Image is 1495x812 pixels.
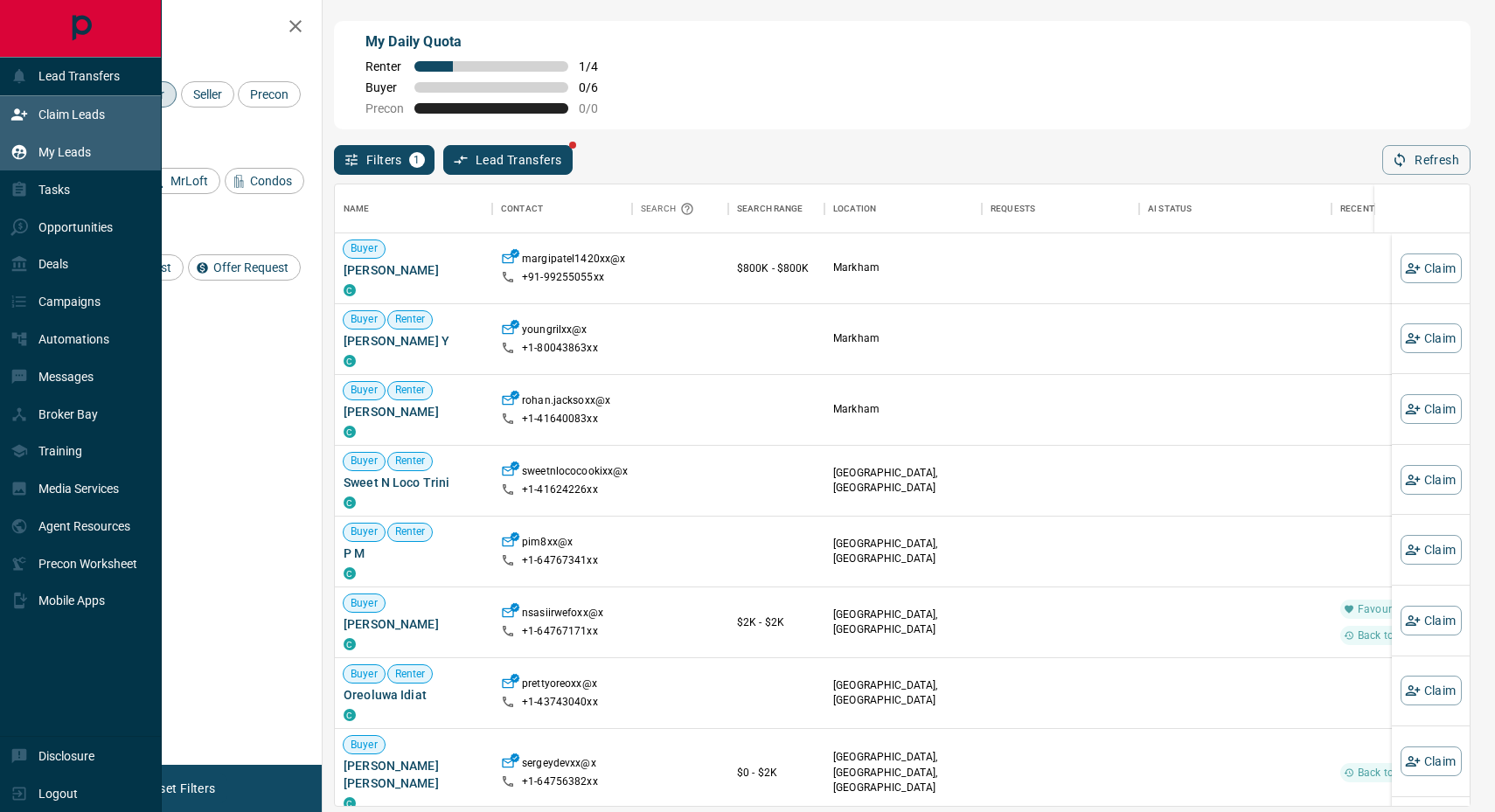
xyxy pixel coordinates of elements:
[344,241,385,256] span: Buyer
[824,184,982,233] div: Location
[982,184,1139,233] div: Requests
[579,101,617,115] span: 0 / 0
[344,667,385,682] span: Buyer
[579,80,617,94] span: 0 / 6
[365,80,404,94] span: Buyer
[365,59,404,73] span: Renter
[522,482,598,497] p: +1- 41624226xx
[344,355,356,367] div: condos.ca
[344,738,385,753] span: Buyer
[344,454,385,468] span: Buyer
[207,260,295,274] span: Offer Request
[1351,602,1410,617] span: Favourite
[522,695,598,710] p: +1- 43743040xx
[164,174,214,188] span: MrLoft
[344,261,483,279] span: [PERSON_NAME]
[522,464,628,482] p: sweetnlococookixx@x
[344,524,385,539] span: Buyer
[833,260,973,275] p: Markham
[344,686,483,704] span: Oreoluwa Idiat
[388,667,433,682] span: Renter
[1401,606,1462,635] button: Claim
[522,677,597,695] p: prettyoreoxx@x
[344,757,483,792] span: [PERSON_NAME] [PERSON_NAME]
[238,81,301,108] div: Precon
[641,184,699,233] div: Search
[833,331,973,346] p: Markham
[388,383,433,398] span: Renter
[522,252,625,270] p: margipatel1420xx@x
[344,638,356,650] div: condos.ca
[522,624,598,639] p: +1- 64767171xx
[833,750,973,795] p: [GEOGRAPHIC_DATA], [GEOGRAPHIC_DATA], [GEOGRAPHIC_DATA]
[728,184,824,233] div: Search Range
[833,184,876,233] div: Location
[388,524,433,539] span: Renter
[1148,184,1192,233] div: AI Status
[991,184,1035,233] div: Requests
[1351,628,1422,643] span: Back to Site
[737,614,816,630] p: $2K - $2K
[1351,766,1422,781] span: Back to Site
[522,553,598,568] p: +1- 64767341xx
[344,496,356,509] div: condos.ca
[1401,323,1462,353] button: Claim
[522,535,573,553] p: pim8xx@x
[833,466,973,496] p: [GEOGRAPHIC_DATA], [GEOGRAPHIC_DATA]
[344,797,356,809] div: condos.ca
[244,174,298,188] span: Condos
[579,59,617,73] span: 1 / 4
[1382,145,1471,175] button: Refresh
[181,81,234,108] div: Seller
[522,756,596,774] p: sergeydevxx@x
[188,254,301,281] div: Offer Request
[833,678,973,708] p: [GEOGRAPHIC_DATA], [GEOGRAPHIC_DATA]
[225,168,304,194] div: Condos
[344,567,356,580] div: condos.ca
[344,474,483,491] span: Sweet N Loco Trini
[344,426,356,438] div: condos.ca
[344,332,483,350] span: [PERSON_NAME] Y
[522,412,598,427] p: +1- 41640083xx
[492,184,632,233] div: Contact
[737,765,816,781] p: $0 - $2K
[411,154,423,166] span: 1
[365,31,617,52] p: My Daily Quota
[522,323,588,341] p: youngrilxx@x
[344,545,483,562] span: P M
[344,596,385,611] span: Buyer
[443,145,574,175] button: Lead Transfers
[522,270,604,285] p: +91- 99255055xx
[335,184,492,233] div: Name
[344,312,385,327] span: Buyer
[1139,184,1332,233] div: AI Status
[1401,253,1462,283] button: Claim
[344,184,370,233] div: Name
[737,184,803,233] div: Search Range
[56,17,304,38] h2: Filters
[344,284,356,296] div: condos.ca
[344,383,385,398] span: Buyer
[334,145,435,175] button: Filters1
[344,403,483,420] span: [PERSON_NAME]
[244,87,295,101] span: Precon
[737,260,816,276] p: $800K - $800K
[1401,394,1462,424] button: Claim
[522,341,598,356] p: +1- 80043863xx
[344,709,356,721] div: condos.ca
[1401,676,1462,705] button: Claim
[145,168,220,194] div: MrLoft
[187,87,228,101] span: Seller
[365,101,404,115] span: Precon
[1401,535,1462,565] button: Claim
[833,537,973,566] p: [GEOGRAPHIC_DATA], [GEOGRAPHIC_DATA]
[388,454,433,468] span: Renter
[833,402,973,417] p: Markham
[1401,465,1462,495] button: Claim
[344,615,483,633] span: [PERSON_NAME]
[133,774,226,803] button: Reset Filters
[501,184,543,233] div: Contact
[522,606,603,624] p: nsasiirwefoxx@x
[522,393,610,412] p: rohan.jacksoxx@x
[833,607,973,637] p: [GEOGRAPHIC_DATA], [GEOGRAPHIC_DATA]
